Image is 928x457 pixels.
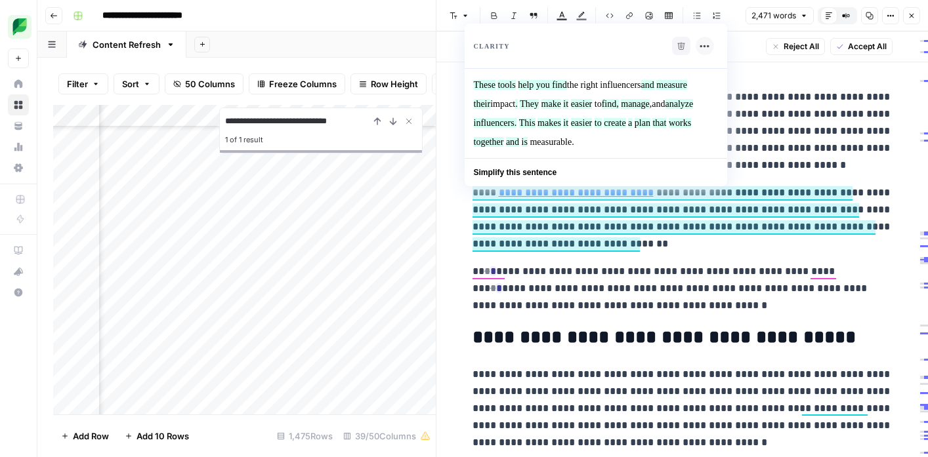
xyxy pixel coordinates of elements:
[830,38,893,55] button: Accept All
[225,132,417,148] div: 1 of 1 result
[53,426,117,447] button: Add Row
[117,426,197,447] button: Add 10 Rows
[8,15,32,39] img: SproutSocial Logo
[67,77,88,90] span: Filter
[165,73,243,94] button: 50 Columns
[746,7,814,24] button: 2,471 words
[385,113,401,129] button: Next Result
[122,77,139,90] span: Sort
[8,136,29,157] a: Usage
[9,262,28,281] div: What's new?
[8,261,29,282] button: What's new?
[58,73,108,94] button: Filter
[67,31,186,58] a: Content Refresh
[8,282,29,303] button: Help + Support
[766,38,825,55] button: Reject All
[185,77,235,90] span: 50 Columns
[137,429,189,443] span: Add 10 Rows
[848,41,887,52] span: Accept All
[114,73,159,94] button: Sort
[371,77,418,90] span: Row Height
[350,73,427,94] button: Row Height
[751,10,796,22] span: 2,471 words
[8,10,29,43] button: Workspace: SproutSocial
[338,426,436,447] div: 39/50 Columns
[401,113,417,129] button: Close Search
[8,94,29,115] a: Browse
[8,240,29,261] a: AirOps Academy
[8,115,29,136] a: Your Data
[249,73,345,94] button: Freeze Columns
[73,429,109,443] span: Add Row
[8,157,29,178] a: Settings
[369,113,385,129] button: Previous Result
[269,77,337,90] span: Freeze Columns
[93,38,161,51] div: Content Refresh
[8,73,29,94] a: Home
[272,426,338,447] div: 1,475 Rows
[784,41,819,52] span: Reject All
